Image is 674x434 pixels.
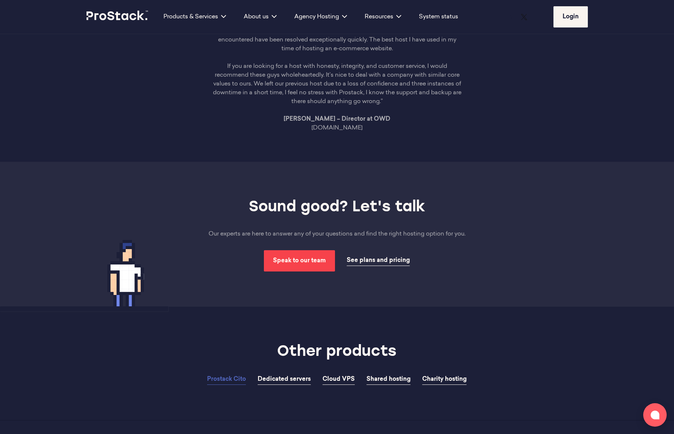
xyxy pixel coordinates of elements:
[86,11,149,23] a: Prostack logo
[73,43,79,48] img: tab_keywords_by_traffic_grey.svg
[258,376,311,382] span: Dedicated servers
[419,12,458,21] a: System status
[21,12,36,18] div: v 4.0.25
[264,250,335,271] a: Speak to our team
[356,12,410,21] div: Resources
[347,258,410,263] span: See plans and pricing
[28,43,66,48] div: Domain Overview
[81,43,124,48] div: Keywords by Traffic
[553,6,588,28] a: Login
[284,116,390,122] strong: [PERSON_NAME] – Director at OWD
[187,342,487,362] h2: Other products
[187,197,487,218] h2: Sound good? Let's talk
[155,12,235,21] div: Products & Services
[367,376,410,382] span: Shared hosting
[422,376,467,382] span: Charity hosting
[323,376,355,382] span: Cloud VPS
[19,19,81,25] div: Domain: [DOMAIN_NAME]
[422,374,467,385] a: Charity hosting
[312,125,362,131] a: [DOMAIN_NAME]
[12,12,18,18] img: logo_orange.svg
[20,43,26,48] img: tab_domain_overview_orange.svg
[273,258,326,264] span: Speak to our team
[12,19,18,25] img: website_grey.svg
[235,12,286,21] div: About us
[286,12,356,21] div: Agency Hosting
[207,376,246,382] span: Prostack Cito
[563,14,579,20] span: Login
[207,374,246,385] a: Prostack Cito
[643,403,667,427] button: Open chat window
[367,374,410,385] a: Shared hosting
[323,374,355,385] a: Cloud VPS
[187,230,487,238] p: Our experts are here to answer any of your questions and find the right hosting option for you.
[347,255,410,266] a: See plans and pricing
[258,374,311,385] a: Dedicated servers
